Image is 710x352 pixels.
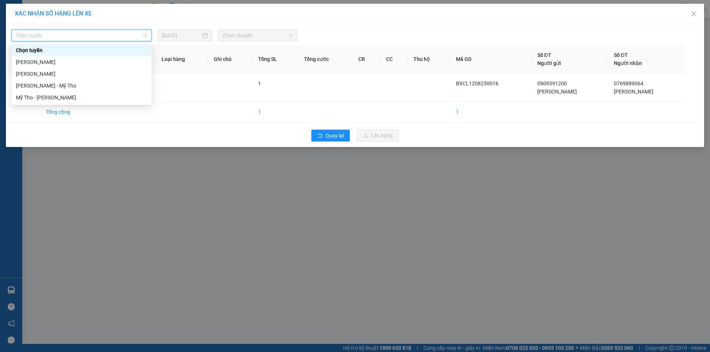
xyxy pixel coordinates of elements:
[408,45,450,74] th: Thu hộ
[71,42,137,68] span: BẾN XE MỸ THO
[71,32,146,42] div: 0949111036
[40,102,94,122] td: Tổng cộng
[614,89,653,95] span: [PERSON_NAME]
[325,131,344,140] span: Quay lại
[6,33,65,43] div: 0989213957
[258,81,261,86] span: 1
[6,24,65,33] div: [PERSON_NAME]
[223,30,293,41] span: Chọn chuyến
[537,60,561,66] span: Người gửi
[11,92,152,103] div: Mỹ Tho - Cao Lãnh
[352,45,380,74] th: CR
[537,81,567,86] span: 0909391200
[16,70,147,78] div: [PERSON_NAME]
[16,30,147,41] span: Chọn tuyến
[162,31,201,40] input: 12/08/2025
[71,6,88,14] span: Nhận:
[683,4,704,24] button: Close
[156,45,208,74] th: Loại hàng
[11,80,152,92] div: Cao Lãnh - Mỹ Tho
[8,45,40,74] th: STT
[11,68,152,80] div: Hồ Chí Minh - Cao Lãnh
[614,81,643,86] span: 0769889064
[11,44,152,56] div: Chọn tuyến
[252,45,298,74] th: Tổng SL
[16,82,147,90] div: [PERSON_NAME] - Mỹ Tho
[380,45,408,74] th: CC
[252,102,298,122] td: 1
[456,81,498,86] span: BXCL1208250016
[450,102,531,122] td: 1
[8,74,40,102] td: 1
[15,10,92,17] span: XÁC NHẬN SỐ HÀNG LÊN XE
[311,130,350,141] button: rollbackQuay lại
[11,56,152,68] div: Cao Lãnh - Hồ Chí Minh
[71,23,146,32] div: CHỊ [PERSON_NAME]
[317,133,322,139] span: rollback
[691,11,697,17] span: close
[357,130,399,141] button: uploadLên hàng
[16,46,147,54] div: Chọn tuyến
[16,58,147,66] div: [PERSON_NAME]
[71,6,146,23] div: [GEOGRAPHIC_DATA]
[6,7,18,15] span: Gửi:
[614,52,628,58] span: Số ĐT
[208,45,252,74] th: Ghi chú
[16,93,147,102] div: Mỹ Tho - [PERSON_NAME]
[537,52,551,58] span: Số ĐT
[450,45,531,74] th: Mã GD
[6,6,65,24] div: BX [PERSON_NAME]
[71,46,81,54] span: DĐ:
[298,45,353,74] th: Tổng cước
[537,89,577,95] span: [PERSON_NAME]
[614,60,642,66] span: Người nhận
